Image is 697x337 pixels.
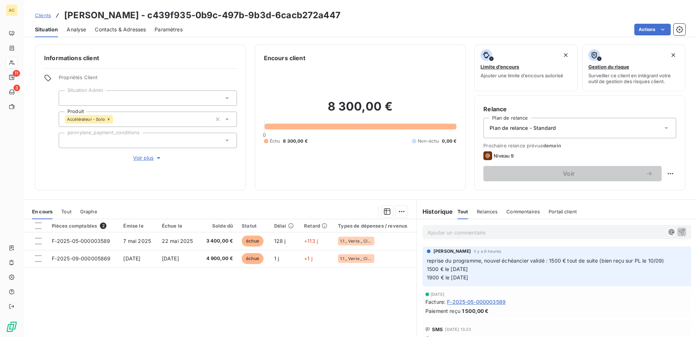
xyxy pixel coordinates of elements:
[162,223,195,229] div: Échue le
[162,238,193,244] span: 22 mai 2025
[59,74,237,85] span: Propriétés Client
[32,209,52,214] span: En cours
[204,237,233,245] span: 3 400,00 €
[100,222,106,229] span: 2
[274,238,286,244] span: 128 j
[264,99,457,121] h2: 8 300,00 €
[242,253,264,264] span: échue
[95,26,146,33] span: Contacts & Adresses
[162,255,179,262] span: [DATE]
[270,138,280,144] span: Échu
[474,44,577,91] button: Limite d’encoursAjouter une limite d’encours autorisé
[588,73,679,84] span: Surveiller ce client en intégrant votre outil de gestion des risques client.
[204,255,233,262] span: 4 900,00 €
[52,222,115,229] div: Pièces comptables
[338,223,412,229] div: Types de dépenses / revenus
[52,238,110,244] span: F-2025-05-000003589
[13,70,20,77] span: 11
[582,44,685,91] button: Gestion du risqueSurveiller ce client en intégrant votre outil de gestion des risques client.
[52,255,111,262] span: F-2025-09-000005869
[242,223,265,229] div: Statut
[442,138,456,144] span: 0,00 €
[672,312,690,330] iframe: Intercom live chat
[433,248,471,255] span: [PERSON_NAME]
[304,238,318,244] span: +113 j
[44,54,237,62] h6: Informations client
[123,223,153,229] div: Émise le
[549,209,577,214] span: Portail client
[274,223,295,229] div: Délai
[35,12,51,19] a: Clients
[431,292,444,297] span: [DATE]
[588,64,629,70] span: Gestion du risque
[427,274,468,280] span: 1900 € le [DATE]
[264,54,305,62] h6: Encours client
[340,239,372,243] span: 1.1 _ Vente _ Clients
[417,207,453,216] h6: Historique
[447,298,506,306] span: F-2025-05-000003589
[340,256,372,261] span: 1.1 _ Vente _ Clients
[492,171,646,177] span: Voir
[123,255,140,262] span: [DATE]
[483,105,676,113] h6: Relance
[304,223,329,229] div: Retard
[427,266,468,272] span: 1500 € le [DATE]
[64,9,340,22] h3: [PERSON_NAME] - c439f935-0b9c-497b-9b3d-6cacb272a447
[59,154,237,162] button: Voir plus
[634,24,671,35] button: Actions
[304,255,312,262] span: +1 j
[506,209,540,214] span: Commentaires
[418,138,439,144] span: Non-échu
[65,137,71,144] input: Ajouter une valeur
[483,166,662,181] button: Voir
[445,327,471,332] span: [DATE] 13:23
[35,12,51,18] span: Clients
[65,95,71,101] input: Ajouter une valeur
[425,298,445,306] span: Facture :
[6,321,17,333] img: Logo LeanPay
[155,26,183,33] span: Paramètres
[483,143,676,148] span: Prochaine relance prévue
[113,116,119,123] input: Ajouter une valeur
[474,249,501,253] span: il y a 6 heures
[425,307,460,315] span: Paiement reçu
[480,73,563,78] span: Ajouter une limite d’encours autorisé
[6,4,17,16] div: AC
[67,117,105,121] span: Accélérateur - Solo
[123,238,151,244] span: 7 mai 2025
[432,326,443,332] span: SMS
[133,154,162,162] span: Voir plus
[543,143,561,148] span: demain
[274,255,279,262] span: 1 j
[477,209,498,214] span: Relances
[80,209,97,214] span: Graphe
[67,26,86,33] span: Analyse
[13,85,20,91] span: 3
[494,153,514,159] span: Niveau 9
[61,209,71,214] span: Tout
[427,257,664,264] span: reprise du programme, nouvel échéancier validé : 1500 € tout de suite (bien reçu sur PL le 10/09)
[35,26,58,33] span: Situation
[263,132,266,138] span: 0
[242,236,264,247] span: échue
[462,307,489,315] span: 1 500,00 €
[480,64,519,70] span: Limite d’encours
[283,138,308,144] span: 8 300,00 €
[490,124,556,132] span: Plan de relance - Standard
[457,209,468,214] span: Tout
[204,223,233,229] div: Solde dû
